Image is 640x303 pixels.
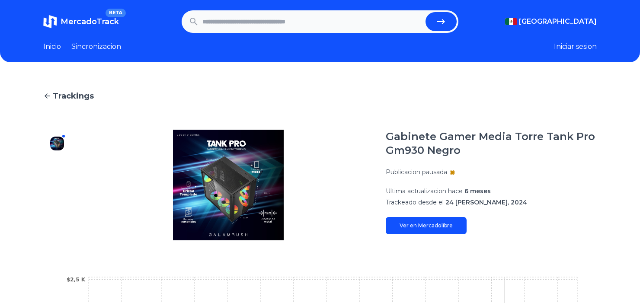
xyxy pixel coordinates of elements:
img: Gabinete Gamer Media Torre Tank Pro Gm930 Negro [88,130,368,240]
span: [GEOGRAPHIC_DATA] [519,16,597,27]
tspan: $2,5 K [67,277,86,283]
span: Ultima actualizacion hace [386,187,463,195]
img: Mexico [505,18,517,25]
button: [GEOGRAPHIC_DATA] [505,16,597,27]
span: BETA [106,9,126,17]
p: Publicacion pausada [386,168,447,176]
a: Inicio [43,41,61,52]
span: Trackings [53,90,94,102]
img: MercadoTrack [43,15,57,29]
button: Iniciar sesion [554,41,597,52]
a: Trackings [43,90,597,102]
img: Gabinete Gamer Media Torre Tank Pro Gm930 Negro [50,137,64,150]
a: Sincronizacion [71,41,121,52]
a: Ver en Mercadolibre [386,217,467,234]
span: 24 [PERSON_NAME], 2024 [445,198,527,206]
span: Trackeado desde el [386,198,444,206]
img: Gabinete Gamer Media Torre Tank Pro Gm930 Negro [50,164,64,178]
img: Gabinete Gamer Media Torre Tank Pro Gm930 Negro [50,220,64,233]
span: 6 meses [464,187,491,195]
a: MercadoTrackBETA [43,15,119,29]
h1: Gabinete Gamer Media Torre Tank Pro Gm930 Negro [386,130,597,157]
img: Gabinete Gamer Media Torre Tank Pro Gm930 Negro [50,192,64,206]
span: MercadoTrack [61,17,119,26]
